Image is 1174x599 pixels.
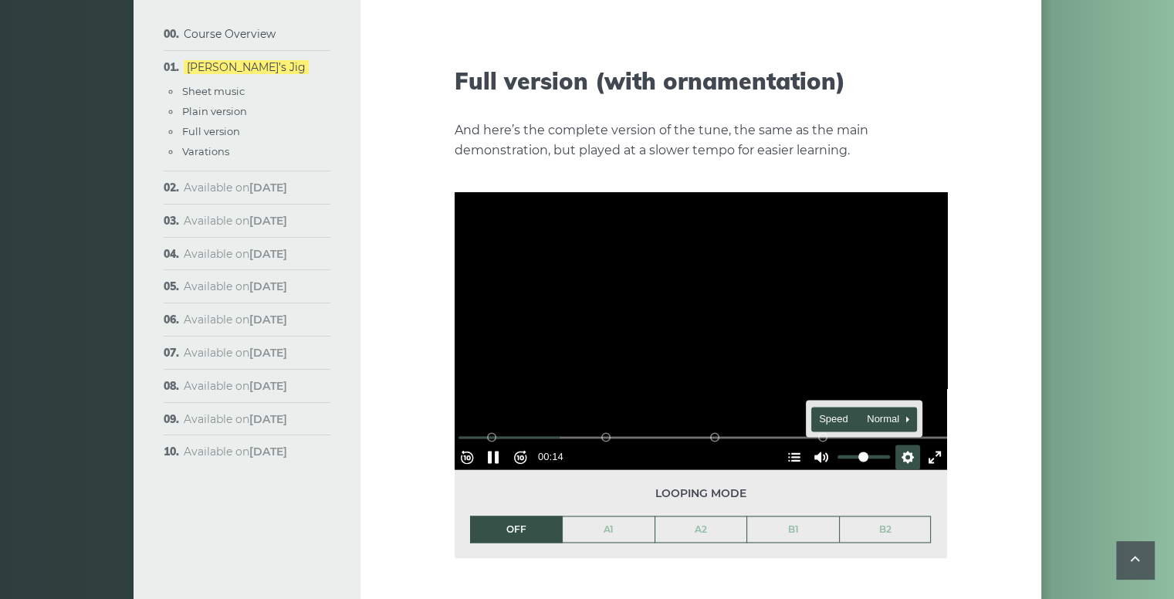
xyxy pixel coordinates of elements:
[249,412,287,426] strong: [DATE]
[184,60,309,74] a: [PERSON_NAME]’s Jig
[182,105,247,117] a: Plain version
[455,67,947,95] h2: Full version (with ornamentation)
[563,516,655,543] a: A1
[184,379,287,393] span: Available on
[184,279,287,293] span: Available on
[184,346,287,360] span: Available on
[249,279,287,293] strong: [DATE]
[249,313,287,327] strong: [DATE]
[182,85,245,97] a: Sheet music
[470,485,932,503] span: Looping mode
[249,214,287,228] strong: [DATE]
[455,120,947,161] p: And here’s the complete version of the tune, the same as the main demonstration, but played at a ...
[184,247,287,261] span: Available on
[249,181,287,195] strong: [DATE]
[840,516,931,543] a: B2
[184,214,287,228] span: Available on
[249,445,287,459] strong: [DATE]
[184,313,287,327] span: Available on
[184,27,276,41] a: Course Overview
[249,247,287,261] strong: [DATE]
[182,145,229,157] a: Varations
[249,379,287,393] strong: [DATE]
[249,346,287,360] strong: [DATE]
[184,445,287,459] span: Available on
[184,412,287,426] span: Available on
[747,516,839,543] a: B1
[655,516,747,543] a: A2
[184,181,287,195] span: Available on
[182,125,240,137] a: Full version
